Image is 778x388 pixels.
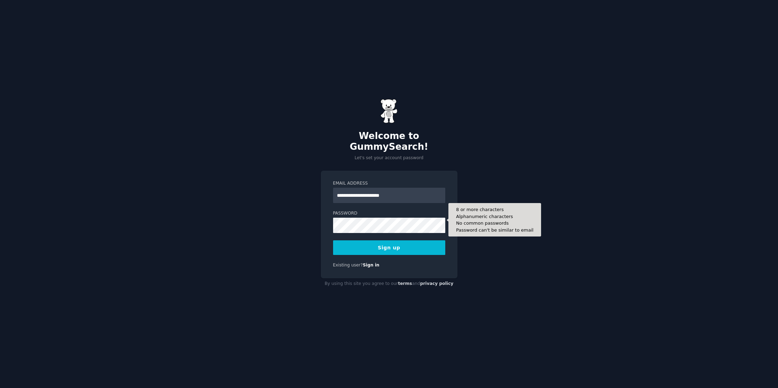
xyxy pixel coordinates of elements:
[333,240,445,255] button: Sign up
[398,281,412,286] a: terms
[333,210,445,217] label: Password
[380,99,398,123] img: Gummy Bear
[363,263,379,267] a: Sign in
[420,281,454,286] a: privacy policy
[321,155,457,161] p: Let's set your account password
[333,180,445,187] label: Email Address
[321,278,457,289] div: By using this site you agree to our and
[333,263,363,267] span: Existing user?
[321,131,457,153] h2: Welcome to GummySearch!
